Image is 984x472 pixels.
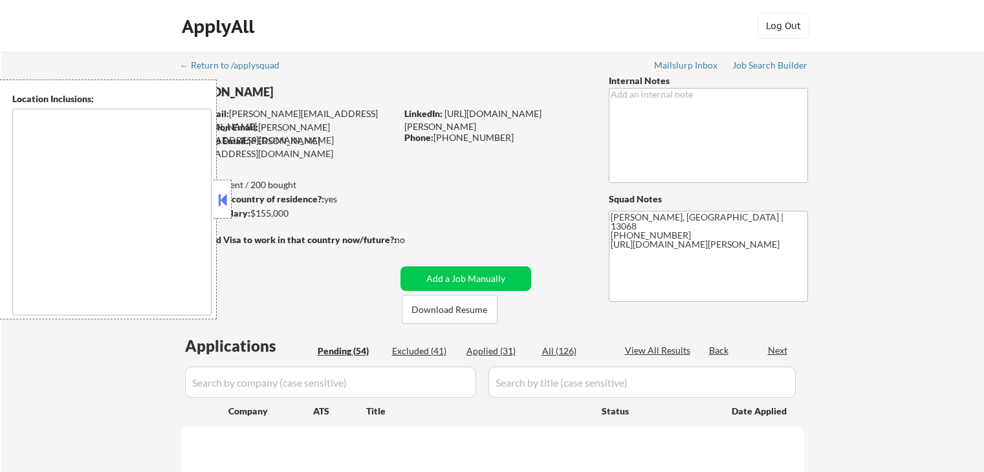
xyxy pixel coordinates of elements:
[181,234,397,245] strong: Will need Visa to work in that country now/future?:
[404,108,443,119] strong: LinkedIn:
[366,405,589,418] div: Title
[313,405,366,418] div: ATS
[182,16,258,38] div: ApplyAll
[732,61,808,70] div: Job Search Builder
[12,92,212,105] div: Location Inclusions:
[185,367,476,398] input: Search by company (case sensitive)
[625,344,694,357] div: View All Results
[180,193,392,206] div: yes
[602,399,713,422] div: Status
[404,132,433,143] strong: Phone:
[404,131,587,144] div: [PHONE_NUMBER]
[181,84,447,100] div: [PERSON_NAME]
[488,367,796,398] input: Search by title (case sensitive)
[542,345,607,358] div: All (126)
[654,61,719,70] div: Mailslurp Inbox
[180,60,292,73] a: ← Return to /applysquad
[404,108,541,132] a: [URL][DOMAIN_NAME][PERSON_NAME]
[182,107,396,133] div: [PERSON_NAME][EMAIL_ADDRESS][DOMAIN_NAME]
[654,60,719,73] a: Mailslurp Inbox
[180,61,292,70] div: ← Return to /applysquad
[181,134,396,160] div: [PERSON_NAME][EMAIL_ADDRESS][DOMAIN_NAME]
[182,121,396,146] div: [PERSON_NAME][EMAIL_ADDRESS][DOMAIN_NAME]
[609,193,808,206] div: Squad Notes
[466,345,531,358] div: Applied (31)
[758,13,809,39] button: Log Out
[400,266,531,291] button: Add a Job Manually
[402,295,497,324] button: Download Resume
[732,405,789,418] div: Date Applied
[318,345,382,358] div: Pending (54)
[180,193,324,204] strong: Can work in country of residence?:
[228,405,313,418] div: Company
[180,207,396,220] div: $155,000
[395,233,432,246] div: no
[768,344,789,357] div: Next
[185,338,313,354] div: Applications
[709,344,730,357] div: Back
[609,74,808,87] div: Internal Notes
[180,178,396,191] div: 20 sent / 200 bought
[392,345,457,358] div: Excluded (41)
